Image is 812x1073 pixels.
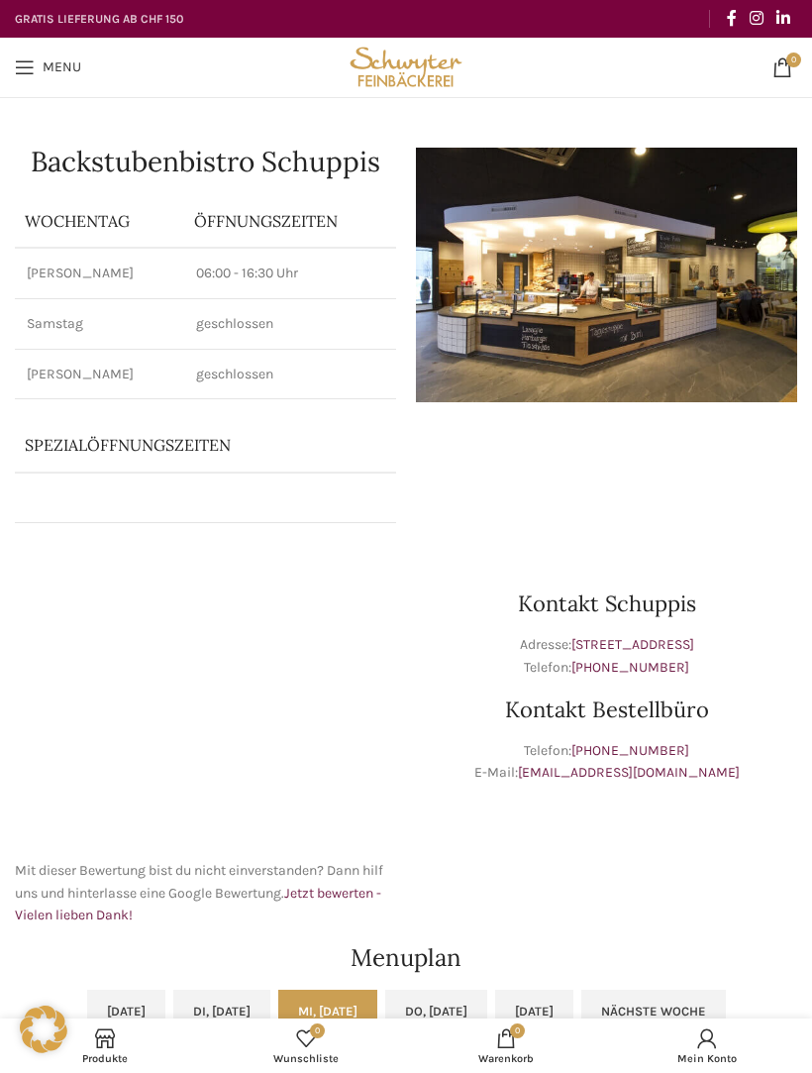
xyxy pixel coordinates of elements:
[416,592,797,614] h3: Kontakt Schuppis
[87,990,165,1031] a: [DATE]
[5,1023,206,1068] a: Produkte
[27,365,172,384] p: [PERSON_NAME]
[310,1023,325,1038] span: 0
[216,1052,397,1065] span: Wunschliste
[617,1052,798,1065] span: Mein Konto
[278,990,377,1031] a: Mi, [DATE]
[15,885,381,923] a: Jetzt bewerten - Vielen lieben Dank!
[406,1023,607,1068] a: 0 Warenkorb
[346,38,467,97] img: Bäckerei Schwyter
[385,990,487,1031] a: Do, [DATE]
[510,1023,525,1038] span: 0
[495,990,573,1031] a: [DATE]
[5,48,91,87] a: Open mobile menu
[15,860,396,926] p: Mit dieser Bewertung bist du nicht einverstanden? Dann hilf uns und hinterlasse eine Google Bewer...
[15,946,797,970] h2: Menuplan
[770,3,797,34] a: Linkedin social link
[206,1023,407,1068] div: Meine Wunschliste
[581,990,726,1031] a: Nächste Woche
[173,990,270,1031] a: Di, [DATE]
[571,742,689,759] a: [PHONE_NUMBER]
[607,1023,808,1068] a: Mein Konto
[346,57,467,74] a: Site logo
[406,1023,607,1068] div: My cart
[15,543,396,840] iframe: schwyter schuppis
[27,264,172,283] p: [PERSON_NAME]
[206,1023,407,1068] a: 0 Wunschliste
[416,698,797,720] h3: Kontakt Bestellbüro
[25,210,174,232] p: Wochentag
[786,53,801,67] span: 0
[15,12,183,26] strong: GRATIS LIEFERUNG AB CHF 150
[43,60,81,74] span: Menu
[720,3,743,34] a: Facebook social link
[15,148,396,175] h1: Backstubenbistro Schuppis
[743,3,769,34] a: Instagram social link
[27,314,172,334] p: Samstag
[416,634,797,679] p: Adresse: Telefon:
[571,636,694,653] a: [STREET_ADDRESS]
[762,48,802,87] a: 0
[416,1052,597,1065] span: Warenkorb
[194,210,386,232] p: ÖFFNUNGSZEITEN
[518,764,740,781] a: [EMAIL_ADDRESS][DOMAIN_NAME]
[25,434,324,456] p: Spezialöffnungszeiten
[15,1052,196,1065] span: Produkte
[196,365,384,384] p: geschlossen
[571,659,689,676] a: [PHONE_NUMBER]
[196,314,384,334] p: geschlossen
[196,264,384,283] p: 06:00 - 16:30 Uhr
[416,740,797,785] p: Telefon: E-Mail:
